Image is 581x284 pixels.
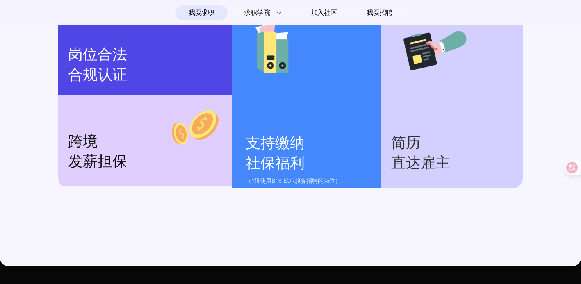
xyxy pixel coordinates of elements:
p: 支持缴纳 社保福利 [246,133,373,173]
span: 求职学院 [244,8,270,18]
p: 简历 直达雇主 [391,133,513,173]
p: 跨境 发薪担保 [68,132,223,172]
p: （*限使用Brix EOR服务招聘的岗位） [246,176,373,186]
span: 我要求职 [189,6,214,19]
p: 岗位合法 合规认证 [68,45,223,85]
span: 加入社区 [311,6,337,19]
span: 我要招聘 [367,8,392,18]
